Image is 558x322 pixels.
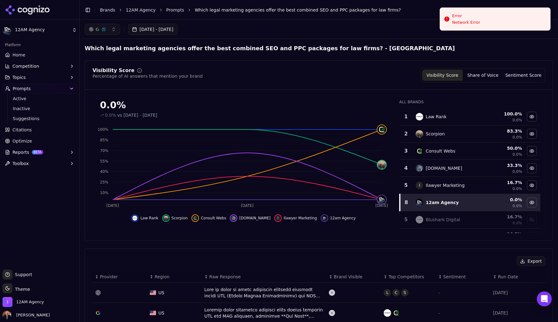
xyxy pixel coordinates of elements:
[204,274,324,280] div: ↕Raw Response
[128,24,177,35] button: [DATE] - [DATE]
[400,194,540,211] tr: 812am agency12am Agency0.0%0.0%Hide 12am agency data
[241,203,254,208] tspan: [DATE]
[12,127,32,133] span: Citations
[416,216,423,223] img: blushark digital
[426,199,459,206] div: 12am Agency
[276,216,281,221] span: I
[513,152,522,157] span: 0.0%
[10,104,69,113] a: Inactive
[486,179,522,186] div: 16.7 %
[426,148,455,154] div: Consult Webs
[98,127,108,132] tspan: 100%
[463,70,503,81] button: Share of Voice
[486,197,522,203] div: 0.0 %
[426,131,445,137] div: Scorpion
[493,290,543,296] div: [DATE]
[422,70,463,81] button: Visibility Score
[92,68,135,73] div: Visibility Score
[381,271,436,283] th: Top Competitors
[377,195,386,204] img: 12am agency
[158,310,164,316] span: US
[100,169,108,174] tspan: 40%
[513,186,522,191] span: 0.0%
[2,72,77,82] button: Topics
[12,287,30,292] span: Theme
[527,180,537,190] button: Hide ilawyer marketing data
[438,291,440,295] span: -
[163,216,168,221] img: scorpion
[85,44,455,53] h2: Which legal marketing agencies offer the best combined SEO and PPC packages for law firms? - [GEO...
[131,214,158,222] button: Hide law rank data
[399,100,540,105] div: All Brands
[400,228,540,246] tr: 16.7%Show legal rev data
[239,216,270,221] span: [DOMAIN_NAME]
[2,311,50,320] button: Open user button
[2,136,77,146] a: Optimize
[231,216,236,221] img: rankings.io
[166,7,184,13] a: Prompts
[527,198,537,207] button: Hide 12am agency data
[117,112,158,118] span: vs [DATE] - [DATE]
[12,138,32,144] span: Optimize
[389,274,424,280] span: Top Competitors
[10,114,69,123] a: Suggestions
[436,271,491,283] th: Sentiment
[2,159,77,168] button: Toolbox
[2,50,77,60] a: Home
[402,113,409,120] div: 1
[100,149,108,153] tspan: 70%
[392,289,400,296] span: C
[527,215,537,225] button: Show blushark digital data
[201,216,226,221] span: Consult Webs
[452,20,480,25] div: Network Error
[2,125,77,135] a: Citations
[13,115,67,122] span: Suggestions
[12,52,25,58] span: Home
[209,274,241,280] span: Raw Response
[517,256,545,266] button: Export
[92,73,203,79] div: Percentage of AI answers that mention your brand
[330,216,356,221] span: 12am Agency
[400,211,540,228] tr: 5blushark digitalBlushark Digital16.7%0.0%Show blushark digital data
[513,203,522,208] span: 0.0%
[2,147,77,157] button: ReportsBETA
[400,108,540,125] tr: 1law rankLaw Rank100.0%0.0%Hide law rank data
[15,27,69,33] span: 12AM Agency
[150,274,200,280] div: ↕Region
[426,182,465,188] div: Ilawyer Marketing
[195,7,401,13] span: Which legal marketing agencies offer the best combined SEO and PPC packages for law firms?
[377,160,386,169] img: scorpion
[12,149,29,155] span: Reports
[2,311,11,320] img: Robert Portillo
[12,74,26,80] span: Topics
[16,299,44,305] span: 12AM Agency
[329,274,379,280] div: ↕Brand Visible
[498,274,518,280] span: Run Date
[92,283,545,303] tr: USUSLore ip dolor si ametc adipiscin elitsedd eiusmodt incidi UTL (Etdolo Magnaa Enimadminimv) qu...
[92,271,147,283] th: Provider
[100,138,108,142] tspan: 85%
[401,289,409,296] span: S
[503,70,544,81] button: Sentiment Score
[527,129,537,139] button: Hide scorpion data
[416,164,423,172] img: rankings.io
[192,214,226,222] button: Hide consult webs data
[426,114,447,120] div: Law Rank
[172,216,188,221] span: Scorpion
[2,297,44,307] button: Open organization switcher
[513,118,522,123] span: 0.0%
[147,271,202,283] th: Region
[377,125,386,134] img: consult webs
[2,25,12,35] img: 12AM Agency
[400,177,540,194] tr: 5IIlawyer Marketing16.7%0.0%Hide ilawyer marketing data
[13,105,67,112] span: Inactive
[416,147,423,155] img: consult webs
[402,182,409,189] div: 5
[376,203,388,208] tspan: [DATE]
[527,146,537,156] button: Hide consult webs data
[12,160,29,167] span: Toolbox
[140,216,158,221] span: Law Rank
[426,217,460,223] div: Blushark Digital
[202,271,326,283] th: Raw Response
[402,147,409,155] div: 3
